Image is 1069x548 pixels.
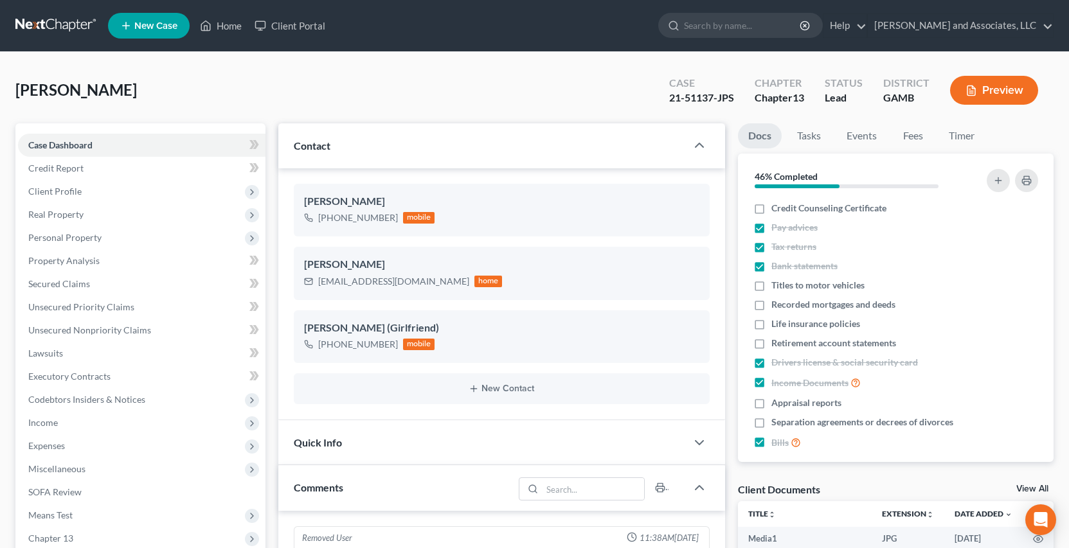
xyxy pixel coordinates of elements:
div: mobile [403,212,435,224]
span: Income Documents [771,376,849,389]
div: District [883,76,930,91]
div: Status [825,76,863,91]
a: Titleunfold_more [748,509,776,518]
span: Personal Property [28,232,102,243]
div: Open Intercom Messenger [1025,504,1056,535]
span: Means Test [28,509,73,520]
span: Miscellaneous [28,463,85,474]
button: New Contact [304,384,699,394]
i: unfold_more [768,511,776,518]
div: mobile [403,339,435,350]
a: Tasks [787,123,831,148]
i: expand_more [1005,511,1012,518]
span: Life insurance policies [771,317,860,330]
div: home [474,276,503,287]
span: Property Analysis [28,255,100,266]
span: Separation agreements or decrees of divorces [771,416,953,429]
span: Lawsuits [28,348,63,358]
a: Help [823,14,867,37]
span: Contact [294,139,330,152]
strong: 46% Completed [755,171,818,182]
a: Home [193,14,248,37]
a: Case Dashboard [18,134,265,157]
span: Bills [771,436,789,449]
div: Chapter [755,91,804,105]
span: Client Profile [28,186,82,197]
a: Secured Claims [18,272,265,296]
div: [PERSON_NAME] (Girlfriend) [304,321,699,336]
a: SOFA Review [18,481,265,504]
a: Timer [939,123,985,148]
div: 21-51137-JPS [669,91,734,105]
span: Comments [294,481,343,493]
a: Credit Report [18,157,265,180]
span: Credit Counseling Certificate [771,202,886,215]
span: Codebtors Insiders & Notices [28,394,145,405]
span: Income [28,417,58,428]
a: Extensionunfold_more [882,509,934,518]
span: Chapter 13 [28,533,73,544]
div: [PHONE_NUMBER] [318,211,398,224]
span: Expenses [28,440,65,451]
a: View All [1016,484,1048,493]
span: Unsecured Priority Claims [28,301,134,312]
span: Drivers license & social security card [771,356,918,369]
div: Removed User [302,532,352,544]
i: unfold_more [926,511,934,518]
span: Pay advices [771,221,818,234]
a: Executory Contracts [18,365,265,388]
span: Recorded mortgages and deeds [771,298,895,311]
span: Executory Contracts [28,371,111,382]
div: [PERSON_NAME] [304,257,699,272]
div: [EMAIL_ADDRESS][DOMAIN_NAME] [318,275,469,288]
span: Case Dashboard [28,139,93,150]
a: Events [836,123,887,148]
span: 11:38AM[DATE] [640,532,699,544]
div: Lead [825,91,863,105]
div: Client Documents [738,482,820,496]
a: Unsecured Priority Claims [18,296,265,319]
div: [PHONE_NUMBER] [318,338,398,351]
a: Property Analysis [18,249,265,272]
span: Retirement account statements [771,337,896,349]
a: Date Added expand_more [955,509,1012,518]
div: GAMB [883,91,930,105]
span: New Case [134,21,177,31]
input: Search... [543,478,645,500]
span: Secured Claims [28,278,90,289]
a: Unsecured Nonpriority Claims [18,319,265,342]
span: Titles to motor vehicles [771,279,865,292]
a: Docs [738,123,782,148]
input: Search by name... [684,13,802,37]
a: [PERSON_NAME] and Associates, LLC [868,14,1053,37]
span: Credit Report [28,163,84,173]
span: Quick Info [294,436,342,448]
a: Lawsuits [18,342,265,365]
span: Tax returns [771,240,816,253]
span: [PERSON_NAME] [15,80,137,99]
a: Fees [892,123,933,148]
div: Chapter [755,76,804,91]
span: Bank statements [771,260,838,272]
button: Preview [950,76,1038,105]
span: Unsecured Nonpriority Claims [28,324,151,335]
span: Appraisal reports [771,396,841,409]
span: Real Property [28,209,84,220]
span: SOFA Review [28,486,82,497]
div: [PERSON_NAME] [304,194,699,209]
span: 13 [793,91,804,103]
a: Client Portal [248,14,332,37]
div: Case [669,76,734,91]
